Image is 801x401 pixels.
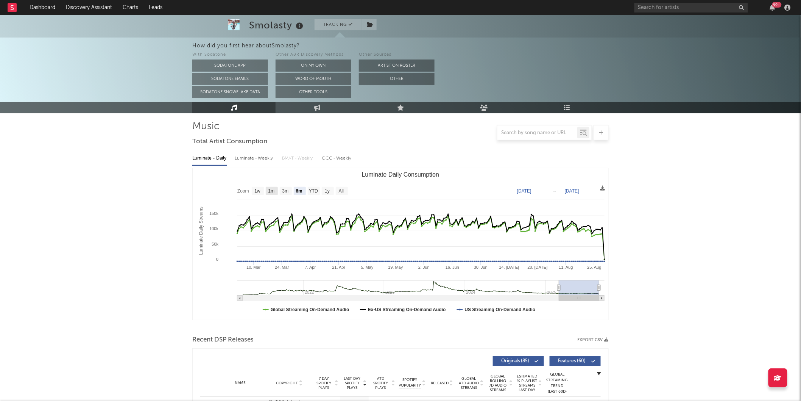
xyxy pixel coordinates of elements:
button: Originals(85) [493,356,544,366]
button: On My Own [276,60,351,72]
text: 1m [268,189,275,194]
span: Originals ( 85 ) [498,359,533,363]
div: Global Streaming Trend (Last 60D) [546,372,569,395]
button: Sodatone Snowflake Data [192,86,268,98]
button: Other [359,73,435,85]
button: Sodatone App [192,60,268,72]
text: 7. Apr [305,265,316,269]
text: US Streaming On-Demand Audio [465,307,536,312]
text: 100k [209,226,218,231]
text: 10. Mar [246,265,261,269]
text: YTD [309,189,318,194]
text: 5. May [361,265,374,269]
span: ATD Spotify Plays [371,376,391,390]
span: 7 Day Spotify Plays [314,376,334,390]
text: [DATE] [517,188,531,194]
button: Tracking [315,19,362,30]
div: Luminate - Daily [192,152,227,165]
text: All [339,189,344,194]
text: 28. [DATE] [528,265,548,269]
text: 3m [282,189,289,194]
span: Music [192,122,220,131]
div: Other A&R Discovery Methods [276,50,351,60]
span: Features ( 60 ) [555,359,589,363]
text: Luminate Daily Streams [198,207,204,255]
text: 25. Aug [588,265,602,269]
text: Ex-US Streaming On-Demand Audio [368,307,446,312]
div: How did you first hear about Smolasty ? [192,41,801,50]
text: 14. [DATE] [499,265,519,269]
span: Released [431,381,449,385]
text: 1w [254,189,260,194]
div: Smolasty [249,19,305,31]
text: Global Streaming On-Demand Audio [271,307,349,312]
span: Global Rolling 7D Audio Streams [488,374,508,392]
button: Word Of Mouth [276,73,351,85]
text: 1y [325,189,330,194]
button: Sodatone Emails [192,73,268,85]
span: Last Day Spotify Plays [342,376,362,390]
text: Luminate Daily Consumption [362,171,439,178]
div: Luminate - Weekly [235,152,274,165]
text: 21. Apr [332,265,346,269]
text: 50k [212,242,218,246]
text: Zoom [237,189,249,194]
div: With Sodatone [192,50,268,60]
svg: Luminate Daily Consumption [193,168,608,320]
text: 16. Jun [446,265,459,269]
span: Spotify Popularity [399,377,421,388]
input: Search for artists [634,3,748,13]
text: 2. Jun [418,265,430,269]
text: 11. Aug [559,265,573,269]
button: Artist on Roster [359,60,435,72]
div: OCC - Weekly [322,152,352,165]
div: Other Sources [359,50,435,60]
text: 0 [216,257,218,262]
button: Export CSV [577,338,609,342]
span: Recent DSP Releases [192,335,254,345]
div: 99 + [772,2,782,8]
span: Global ATD Audio Streams [458,376,479,390]
text: 6m [296,189,302,194]
text: [DATE] [565,188,579,194]
text: → [552,188,557,194]
button: Features(60) [550,356,601,366]
text: 30. Jun [474,265,488,269]
div: Name [215,380,265,386]
text: 19. May [388,265,403,269]
input: Search by song name or URL [497,130,577,136]
button: 99+ [770,5,775,11]
span: Copyright [276,381,298,385]
text: 150k [209,211,218,216]
button: Other Tools [276,86,351,98]
span: Estimated % Playlist Streams Last Day [517,374,538,392]
span: Total Artist Consumption [192,137,267,146]
text: 24. Mar [275,265,289,269]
